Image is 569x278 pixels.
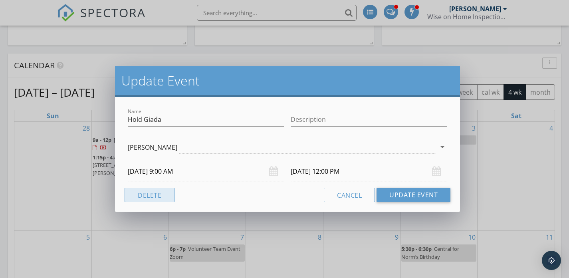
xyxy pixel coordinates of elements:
[377,188,450,202] button: Update Event
[542,251,561,270] div: Open Intercom Messenger
[125,188,174,202] button: Delete
[121,73,454,89] h2: Update Event
[128,144,177,151] div: [PERSON_NAME]
[291,162,447,181] input: Select date
[324,188,375,202] button: Cancel
[438,142,447,152] i: arrow_drop_down
[128,162,284,181] input: Select date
